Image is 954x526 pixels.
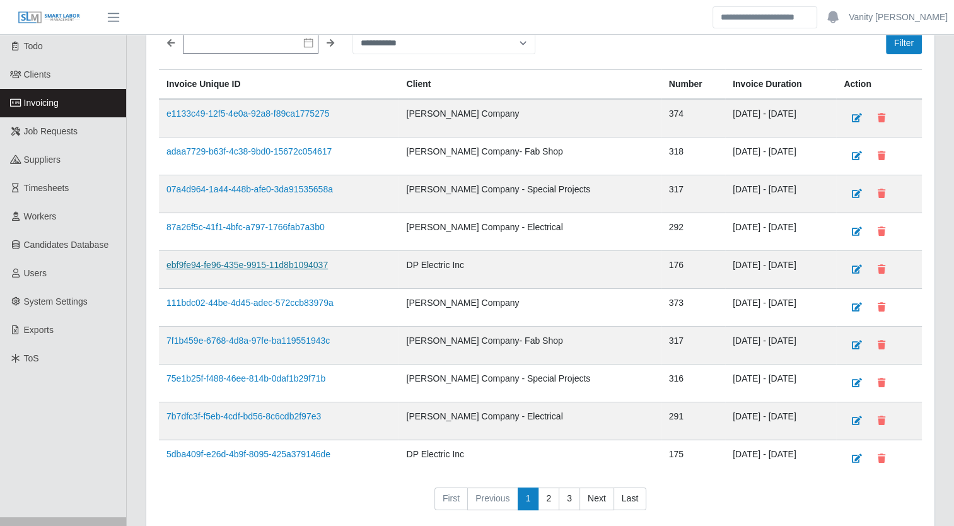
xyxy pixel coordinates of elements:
td: [DATE] - [DATE] [725,402,836,440]
th: Invoice Unique ID [159,70,398,100]
td: [DATE] - [DATE] [725,175,836,213]
a: Next [579,488,614,510]
td: 318 [661,137,725,175]
td: 317 [661,175,725,213]
img: SLM Logo [18,11,81,25]
span: Users [24,268,47,278]
td: [DATE] - [DATE] [725,365,836,402]
a: adaa7729-b63f-4c38-9bd0-15672c054617 [166,146,332,156]
span: Workers [24,211,57,221]
input: Search [713,6,817,28]
td: [DATE] - [DATE] [725,289,836,327]
td: [DATE] - [DATE] [725,440,836,478]
span: Invoicing [24,98,59,108]
span: Job Requests [24,126,78,136]
td: 373 [661,289,725,327]
a: 07a4d964-1a44-448b-afe0-3da91535658a [166,184,333,194]
td: [DATE] - [DATE] [725,137,836,175]
td: [DATE] - [DATE] [725,213,836,251]
td: 175 [661,440,725,478]
span: Timesheets [24,183,69,193]
th: Number [661,70,725,100]
a: 2 [538,488,559,510]
a: Last [614,488,646,510]
span: Exports [24,325,54,335]
td: DP Electric Inc [398,440,661,478]
a: 87a26f5c-41f1-4bfc-a797-1766fab7a3b0 [166,222,325,232]
td: DP Electric Inc [398,251,661,289]
td: [DATE] - [DATE] [725,99,836,137]
button: Filter [886,32,922,54]
span: System Settings [24,296,88,307]
td: 291 [661,402,725,440]
span: ToS [24,353,39,363]
td: [DATE] - [DATE] [725,251,836,289]
td: [DATE] - [DATE] [725,327,836,365]
a: 3 [559,488,580,510]
span: Clients [24,69,51,79]
td: 292 [661,213,725,251]
td: 374 [661,99,725,137]
a: 7b7dfc3f-f5eb-4cdf-bd56-8c6cdb2f97e3 [166,411,321,421]
a: 111bdc02-44be-4d45-adec-572ccb83979a [166,298,334,308]
span: Todo [24,41,43,51]
td: [PERSON_NAME] Company - Special Projects [398,175,661,213]
th: Client [398,70,661,100]
td: [PERSON_NAME] Company - Electrical [398,213,661,251]
a: e1133c49-12f5-4e0a-92a8-f89ca1775275 [166,108,329,119]
a: 1 [518,488,539,510]
th: Action [836,70,922,100]
a: ebf9fe94-fe96-435e-9915-11d8b1094037 [166,260,328,270]
a: 5dba409f-e26d-4b9f-8095-425a379146de [166,449,330,459]
a: 75e1b25f-f488-46ee-814b-0daf1b29f71b [166,373,325,383]
a: 7f1b459e-6768-4d8a-97fe-ba119551943c [166,336,330,346]
span: Suppliers [24,155,61,165]
td: [PERSON_NAME] Company [398,99,661,137]
th: Invoice Duration [725,70,836,100]
td: [PERSON_NAME] Company - Special Projects [398,365,661,402]
td: [PERSON_NAME] Company- Fab Shop [398,137,661,175]
span: Candidates Database [24,240,109,250]
td: [PERSON_NAME] Company- Fab Shop [398,327,661,365]
a: Vanity [PERSON_NAME] [849,11,948,24]
td: 317 [661,327,725,365]
nav: pagination [159,488,922,520]
td: [PERSON_NAME] Company [398,289,661,327]
td: [PERSON_NAME] Company - Electrical [398,402,661,440]
td: 176 [661,251,725,289]
td: 316 [661,365,725,402]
